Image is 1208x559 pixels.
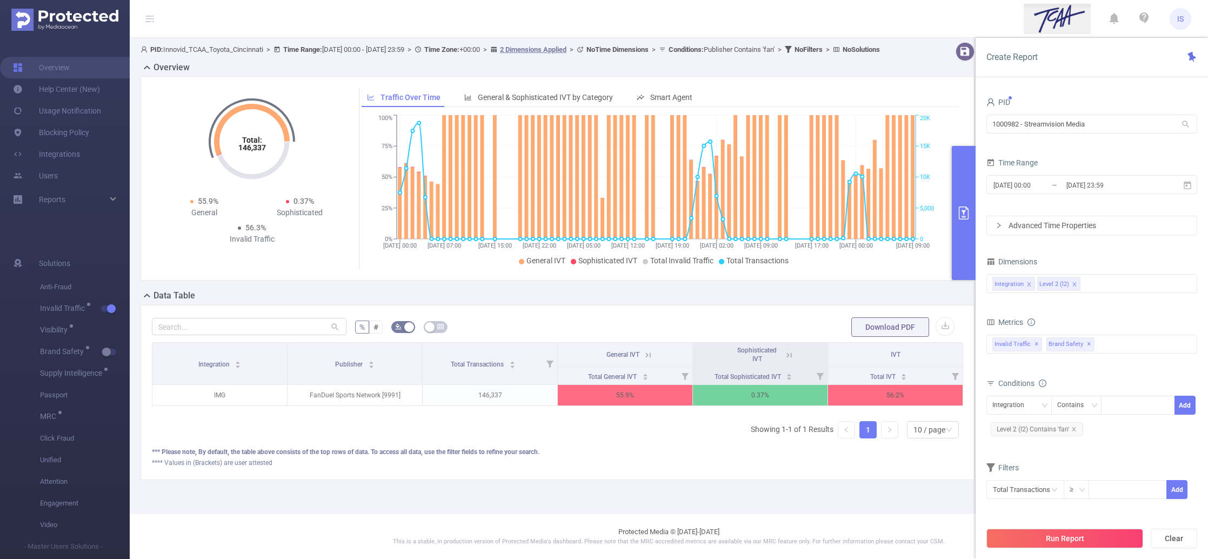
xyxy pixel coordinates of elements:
i: icon: close [1026,282,1032,288]
h2: Data Table [153,289,195,302]
i: icon: caret-down [786,376,792,379]
div: 10 / page [913,422,945,438]
span: Publisher Contains 'fan' [669,45,775,54]
i: icon: user [986,98,995,107]
input: Start date [992,178,1080,192]
span: Sophisticated IVT [737,347,777,363]
button: Download PDF [851,317,929,337]
p: FanDuel Sports Network [9991] [288,385,422,405]
div: icon: rightAdvanced Time Properties [987,216,1197,235]
b: No Solutions [843,45,880,54]
span: Total IVT [870,373,897,381]
tspan: 100% [378,115,392,122]
i: icon: right [996,222,1002,229]
div: Contains [1057,396,1091,414]
i: icon: info-circle [1027,318,1035,326]
i: Filter menu [677,367,692,384]
a: Users [13,165,58,187]
tspan: [DATE] 22:00 [523,242,556,249]
tspan: 75% [382,143,392,150]
b: Time Range: [283,45,322,54]
li: Previous Page [838,421,855,438]
i: icon: caret-up [901,372,907,375]
span: Total Sophisticated IVT [715,373,783,381]
u: 2 Dimensions Applied [500,45,566,54]
span: > [480,45,490,54]
i: icon: caret-up [642,372,648,375]
tspan: 10K [920,174,930,181]
tspan: 25% [382,205,392,212]
a: Reports [39,189,65,210]
tspan: [DATE] 00:00 [839,242,873,249]
i: icon: right [886,427,893,433]
span: Invalid Traffic [992,337,1042,351]
i: icon: caret-up [368,360,374,363]
i: icon: caret-down [368,364,374,367]
span: Unified [40,449,130,471]
i: icon: down [1079,487,1085,494]
span: Invalid Traffic [40,304,89,312]
i: icon: info-circle [1039,380,1046,387]
a: 1 [860,422,876,438]
i: Filter menu [812,367,827,384]
span: Filters [986,463,1019,472]
div: Sort [368,360,375,366]
tspan: [DATE] 09:00 [896,242,930,249]
p: This is a stable, in production version of Protected Media's dashboard. Please note that the MRC ... [157,537,1181,547]
span: Total Invalid Traffic [650,256,713,265]
a: Blocking Policy [13,122,89,143]
div: Invalid Traffic [204,234,300,245]
span: IS [1177,8,1184,30]
p: 56.2% [828,385,963,405]
div: Sort [509,360,516,366]
tspan: [DATE] 09:00 [744,242,778,249]
tspan: 5,000 [920,205,934,212]
tspan: [DATE] 15:00 [478,242,512,249]
i: icon: caret-down [901,376,907,379]
span: General IVT [606,351,639,358]
span: > [775,45,785,54]
div: ≥ [1070,481,1081,498]
span: ✕ [1087,338,1091,351]
b: No Time Dimensions [586,45,649,54]
div: *** Please note, By default, the table above consists of the top rows of data. To access all data... [152,447,963,457]
span: # [373,323,378,331]
span: PID [986,98,1010,107]
span: Engagement [40,493,130,514]
span: Level 2 (l2) Contains 'fan' [991,422,1083,436]
span: Passport [40,384,130,406]
a: Integrations [13,143,80,165]
p: IMG [152,385,287,405]
li: Level 2 (l2) [1037,277,1080,291]
tspan: 20K [920,115,930,122]
img: Protected Media [11,9,118,31]
i: icon: table [437,323,444,330]
p: 0.37% [693,385,827,405]
div: Level 2 (l2) [1039,277,1069,291]
span: Solutions [39,252,70,274]
span: Total Transactions [726,256,789,265]
span: Total General IVT [588,373,638,381]
tspan: [DATE] 05:00 [567,242,600,249]
span: 55.9% [198,197,218,205]
tspan: 15K [920,143,930,150]
li: Integration [992,277,1035,291]
span: Innovid_TCAA_Toyota_Cincinnati [DATE] 00:00 - [DATE] 23:59 +00:00 [141,45,880,54]
tspan: [DATE] 19:00 [656,242,689,249]
span: MRC [40,412,60,420]
i: icon: caret-down [642,376,648,379]
button: Add [1166,480,1187,499]
footer: Protected Media © [DATE]-[DATE] [130,513,1208,559]
li: 1 [859,421,877,438]
tspan: [DATE] 02:00 [700,242,733,249]
i: Filter menu [542,343,557,384]
i: icon: caret-up [509,360,515,363]
span: Publisher [335,361,364,368]
span: > [649,45,659,54]
span: ✕ [1035,338,1039,351]
span: > [404,45,415,54]
span: Supply Intelligence [40,369,106,377]
tspan: [DATE] 07:00 [428,242,461,249]
i: icon: caret-up [786,372,792,375]
span: Dimensions [986,257,1037,266]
